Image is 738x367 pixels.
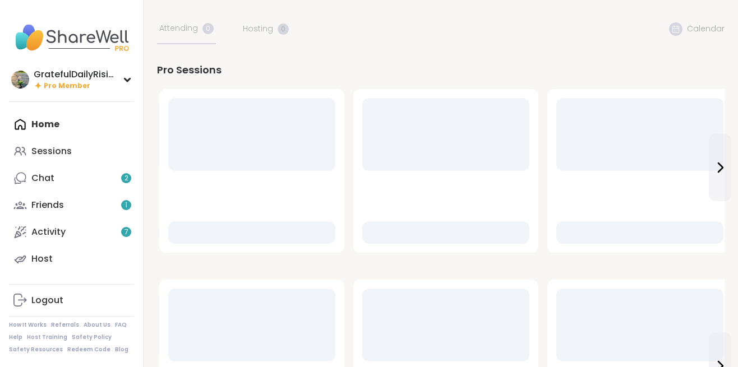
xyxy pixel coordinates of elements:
[31,253,53,265] div: Host
[9,219,134,245] a: Activity7
[51,321,79,329] a: Referrals
[31,145,72,157] div: Sessions
[9,165,134,192] a: Chat2
[125,201,127,210] span: 1
[124,174,128,183] span: 2
[115,346,128,354] a: Blog
[9,321,47,329] a: How It Works
[67,346,110,354] a: Redeem Code
[27,333,67,341] a: Host Training
[44,81,90,91] span: Pro Member
[9,346,63,354] a: Safety Resources
[9,245,134,272] a: Host
[9,138,134,165] a: Sessions
[124,227,128,237] span: 7
[9,287,134,314] a: Logout
[9,18,134,57] img: ShareWell Nav Logo
[31,199,64,211] div: Friends
[115,321,127,329] a: FAQ
[9,333,22,341] a: Help
[31,226,66,238] div: Activity
[31,294,63,306] div: Logout
[34,68,118,81] div: GratefulDailyRisingStill
[157,62,725,78] div: Pro Sessions
[9,192,134,219] a: Friends1
[11,71,29,89] img: GratefulDailyRisingStill
[72,333,112,341] a: Safety Policy
[31,172,54,184] div: Chat
[84,321,110,329] a: About Us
